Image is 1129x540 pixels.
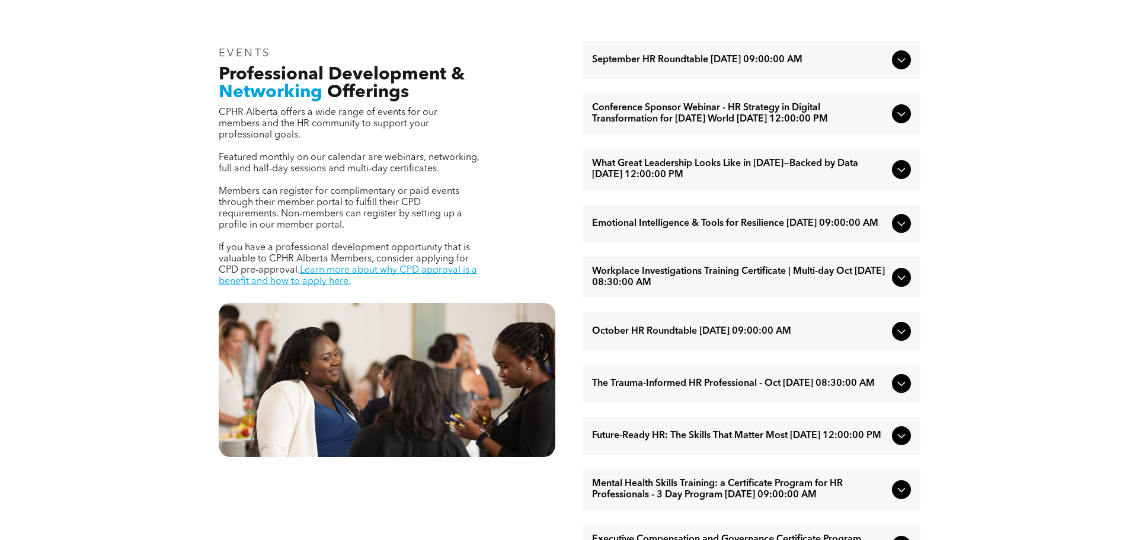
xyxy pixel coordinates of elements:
span: EVENTS [219,48,271,59]
span: Featured monthly on our calendar are webinars, networking, full and half-day sessions and multi-d... [219,153,479,174]
span: Professional Development & [219,66,465,84]
span: Offerings [327,84,409,101]
span: October HR Roundtable [DATE] 09:00:00 AM [592,326,887,337]
span: Conference Sponsor Webinar - HR Strategy in Digital Transformation for [DATE] World [DATE] 12:00:... [592,103,887,125]
a: Learn more about why CPD approval is a benefit and how to apply here. [219,266,477,286]
span: Mental Health Skills Training: a Certificate Program for HR Professionals - 3 Day Program [DATE] ... [592,478,887,501]
span: If you have a professional development opportunity that is valuable to CPHR Alberta Members, cons... [219,243,470,275]
span: Emotional Intelligence & Tools for Resilience [DATE] 09:00:00 AM [592,218,887,229]
span: September HR Roundtable [DATE] 09:00:00 AM [592,55,887,66]
span: Networking [219,84,322,101]
span: The Trauma-Informed HR Professional - Oct [DATE] 08:30:00 AM [592,378,887,389]
span: What Great Leadership Looks Like in [DATE]—Backed by Data [DATE] 12:00:00 PM [592,158,887,181]
span: Members can register for complimentary or paid events through their member portal to fulfill thei... [219,187,462,230]
span: CPHR Alberta offers a wide range of events for our members and the HR community to support your p... [219,108,437,140]
span: Workplace Investigations Training Certificate | Multi-day Oct [DATE] 08:30:00 AM [592,266,887,289]
span: Future-Ready HR: The Skills That Matter Most [DATE] 12:00:00 PM [592,430,887,442]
